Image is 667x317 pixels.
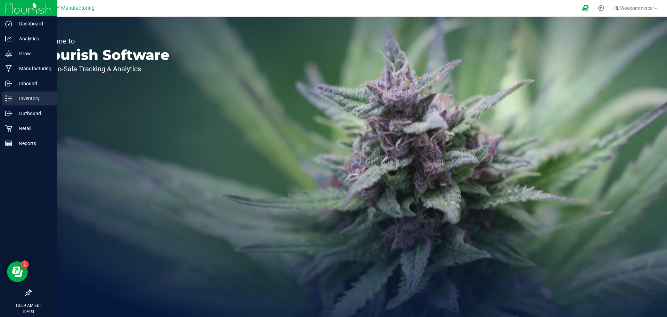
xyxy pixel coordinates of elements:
[12,34,54,43] p: Analytics
[5,110,12,117] inline-svg: Outbound
[3,302,54,309] p: 10:59 AM EDT
[5,65,12,72] inline-svg: Manufacturing
[5,50,12,57] inline-svg: Grow
[38,48,170,62] p: Flourish Software
[614,5,654,11] span: Hi, Woocommerce!
[12,49,54,58] p: Grow
[12,79,54,88] p: Inbound
[12,94,54,103] p: Inventory
[7,261,28,282] iframe: Resource center
[12,19,54,28] p: Dashboard
[5,95,12,102] inline-svg: Inventory
[38,65,170,72] p: Seed-to-Sale Tracking & Analytics
[5,125,12,132] inline-svg: Retail
[12,139,54,148] p: Reports
[578,1,593,15] span: Open Ecommerce Menu
[3,309,54,314] p: [DATE]
[5,80,12,87] inline-svg: Inbound
[5,35,12,42] inline-svg: Analytics
[5,20,12,27] inline-svg: Dashboard
[12,124,54,133] p: Retail
[12,64,54,73] p: Manufacturing
[38,38,170,45] p: Welcome to
[5,140,12,147] inline-svg: Reports
[47,5,94,11] span: ECNY Manufacturing
[20,260,29,269] iframe: Resource center unread badge
[597,5,606,11] div: Manage settings
[12,109,54,118] p: Outbound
